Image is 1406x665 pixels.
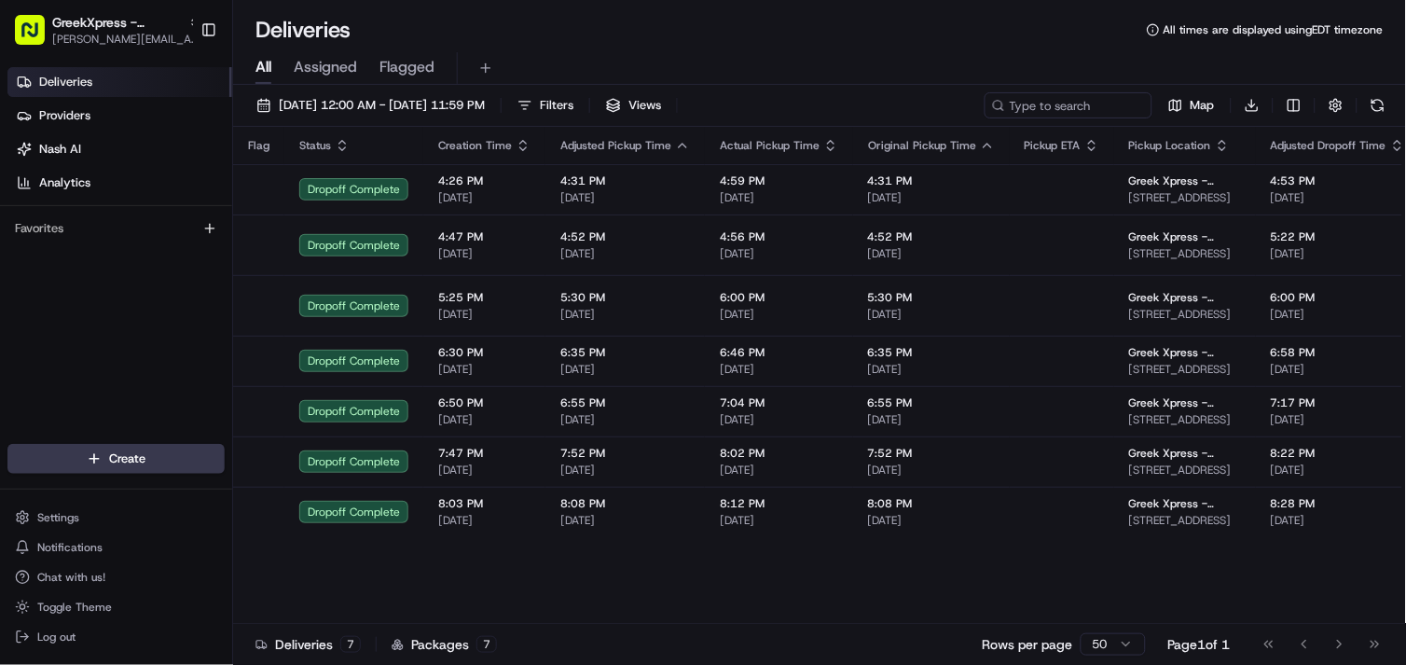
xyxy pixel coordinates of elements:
span: [STREET_ADDRESS] [1129,307,1241,322]
span: Providers [39,107,90,124]
img: 1736555255976-a54dd68f-1ca7-489b-9aae-adbdc363a1c4 [37,290,52,305]
span: All [255,56,271,78]
span: 6:58 PM [1271,345,1405,360]
span: [DATE] 12:00 AM - [DATE] 11:59 PM [279,97,485,114]
span: 4:47 PM [438,229,531,244]
span: [DATE] [1271,412,1405,427]
button: Refresh [1365,92,1391,118]
span: 8:22 PM [1271,446,1405,461]
img: 1736555255976-a54dd68f-1ca7-489b-9aae-adbdc363a1c4 [19,178,52,212]
span: [DATE] [560,463,690,478]
span: [DATE] [560,190,690,205]
a: Analytics [7,168,232,198]
span: [DATE] [438,246,531,261]
span: [DATE] [868,463,995,478]
span: Settings [37,510,79,525]
span: 5:22 PM [1271,229,1405,244]
a: Powered byPylon [131,411,226,426]
span: 4:52 PM [868,229,995,244]
span: [DATE] [438,513,531,528]
span: [DATE] [720,412,838,427]
a: Providers [7,101,232,131]
span: [DATE] [1271,307,1405,322]
a: 📗Knowledge Base [11,359,150,393]
span: [STREET_ADDRESS] [1129,362,1241,377]
a: 💻API Documentation [150,359,307,393]
span: 6:35 PM [868,345,995,360]
span: Original Pickup Time [868,138,976,153]
span: Log out [37,630,76,644]
span: [DATE] [868,307,995,322]
span: [DATE] [868,513,995,528]
div: Packages [392,635,497,654]
button: See all [289,239,339,261]
span: Pylon [186,412,226,426]
span: Greek Xpress - [GEOGRAPHIC_DATA] [1129,345,1241,360]
span: 6:55 PM [560,395,690,410]
button: Settings [7,505,225,531]
button: [PERSON_NAME][EMAIL_ADDRESS][DOMAIN_NAME] [52,32,201,47]
div: Page 1 of 1 [1168,635,1231,654]
div: We're available if you need us! [63,197,236,212]
span: Adjusted Pickup Time [560,138,671,153]
span: [DATE] [720,463,838,478]
span: Flag [248,138,269,153]
span: [DATE] [868,190,995,205]
span: [DATE] [560,362,690,377]
span: Greek Xpress - [GEOGRAPHIC_DATA] [1129,290,1241,305]
span: Creation Time [438,138,512,153]
button: Chat with us! [7,564,225,590]
span: Greek Xpress - [GEOGRAPHIC_DATA] [1129,173,1241,188]
span: [DATE] [438,412,531,427]
span: 8:03 PM [438,496,531,511]
span: 4:52 PM [560,229,690,244]
span: Assigned [294,56,357,78]
span: 4:56 PM [720,229,838,244]
span: [DATE] [560,412,690,427]
a: Deliveries [7,67,232,97]
span: [STREET_ADDRESS] [1129,190,1241,205]
input: Clear [48,120,308,140]
span: 8:02 PM [720,446,838,461]
span: 7:47 PM [438,446,531,461]
span: Pickup ETA [1025,138,1081,153]
span: Status [299,138,331,153]
span: Map [1191,97,1215,114]
span: All times are displayed using EDT timezone [1164,22,1384,37]
span: 7:52 PM [560,446,690,461]
span: 6:30 PM [438,345,531,360]
span: 4:53 PM [1271,173,1405,188]
span: [DATE] [438,362,531,377]
button: Log out [7,624,225,650]
span: 7:04 PM [720,395,838,410]
span: Pickup Location [1129,138,1211,153]
div: Start new chat [63,178,306,197]
span: 6:35 PM [560,345,690,360]
span: Knowledge Base [37,367,143,385]
span: [DATE] [720,246,838,261]
button: Filters [509,92,582,118]
p: Rows per page [983,635,1073,654]
span: Greek Xpress - [GEOGRAPHIC_DATA] [1129,395,1241,410]
span: Filters [540,97,573,114]
span: Flagged [379,56,434,78]
span: [DATE] [1271,463,1405,478]
span: Adjusted Dropoff Time [1271,138,1386,153]
span: Analytics [39,174,90,191]
span: 5:25 PM [438,290,531,305]
span: Greek Xpress - [GEOGRAPHIC_DATA] [1129,229,1241,244]
span: Deliveries [39,74,92,90]
span: 7:52 PM [868,446,995,461]
span: [DATE] [560,307,690,322]
button: Start new chat [317,184,339,206]
span: Create [109,450,145,467]
span: [DATE] [1271,190,1405,205]
span: [STREET_ADDRESS] [1129,513,1241,528]
span: [STREET_ADDRESS] [1129,412,1241,427]
span: 6:00 PM [720,290,838,305]
span: 8:28 PM [1271,496,1405,511]
button: GreekXpress - [GEOGRAPHIC_DATA] [52,13,181,32]
button: Create [7,444,225,474]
